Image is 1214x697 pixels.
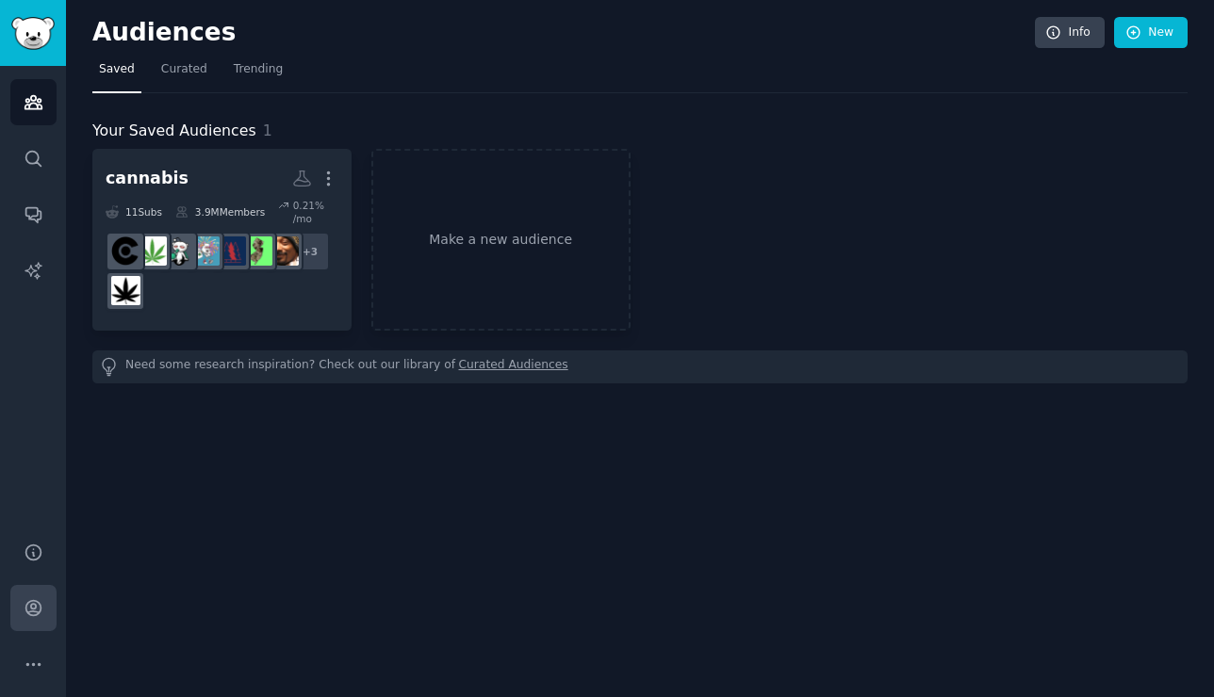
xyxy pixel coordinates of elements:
img: COents [111,236,140,266]
a: cannabis11Subs3.9MMembers0.21% /mo+3VegasEntsNewJerseyMarijuanabostontreesILTreesweedMarijuanaCOe... [92,149,352,331]
span: Curated [161,61,207,78]
div: 11 Sub s [106,199,162,225]
div: 3.9M Members [175,199,265,225]
a: Trending [227,55,289,93]
a: Curated Audiences [459,357,568,377]
img: GummySearch logo [11,17,55,50]
img: bostontrees [217,236,246,266]
img: Marijuana [138,236,167,266]
img: ILTrees [190,236,220,266]
img: weed [164,236,193,266]
a: Saved [92,55,141,93]
span: 1 [263,122,272,139]
span: Your Saved Audiences [92,120,256,143]
a: New [1114,17,1188,49]
a: Curated [155,55,214,93]
img: VegasEnts [270,236,299,266]
a: Make a new audience [371,149,631,331]
span: Saved [99,61,135,78]
div: Need some research inspiration? Check out our library of [92,350,1188,383]
a: Info [1035,17,1105,49]
img: ZonaEnts [111,276,140,305]
h2: Audiences [92,18,1035,48]
div: + 3 [290,232,330,271]
img: NewJerseyMarijuana [243,236,272,266]
div: cannabis [106,167,189,190]
div: 0.21 % /mo [293,199,338,225]
span: Trending [234,61,283,78]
